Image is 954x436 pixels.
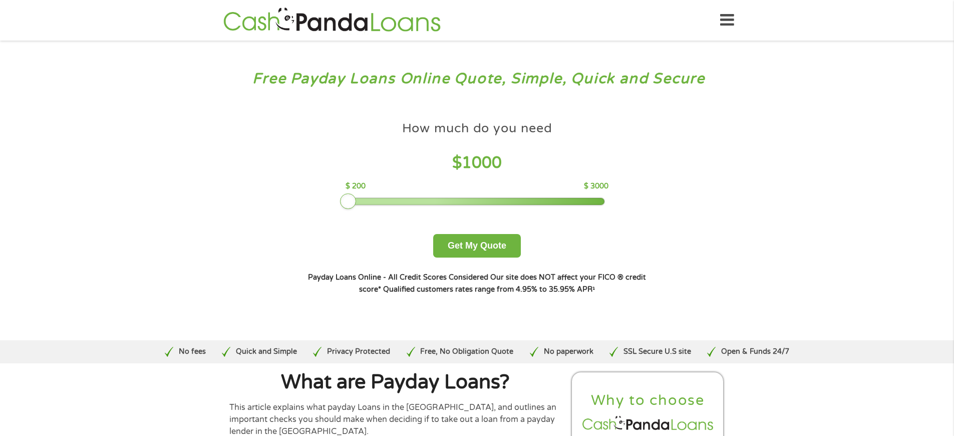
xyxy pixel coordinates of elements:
h4: $ [346,153,608,173]
strong: Payday Loans Online - All Credit Scores Considered [308,273,488,282]
p: Open & Funds 24/7 [721,346,789,357]
h4: How much do you need [402,120,552,137]
p: No paperwork [544,346,593,357]
p: SSL Secure U.S site [623,346,691,357]
p: Privacy Protected [327,346,390,357]
h1: What are Payday Loans? [229,372,562,392]
p: Quick and Simple [236,346,297,357]
span: 1000 [462,153,502,172]
strong: Our site does NOT affect your FICO ® credit score* [359,273,646,294]
strong: Qualified customers rates range from 4.95% to 35.95% APR¹ [383,285,595,294]
h2: Why to choose [580,391,716,410]
p: $ 3000 [584,181,608,192]
p: No fees [179,346,206,357]
h3: Free Payday Loans Online Quote, Simple, Quick and Secure [29,70,925,88]
img: GetLoanNow Logo [220,6,444,35]
button: Get My Quote [433,234,521,258]
p: $ 200 [346,181,366,192]
p: Free, No Obligation Quote [420,346,513,357]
